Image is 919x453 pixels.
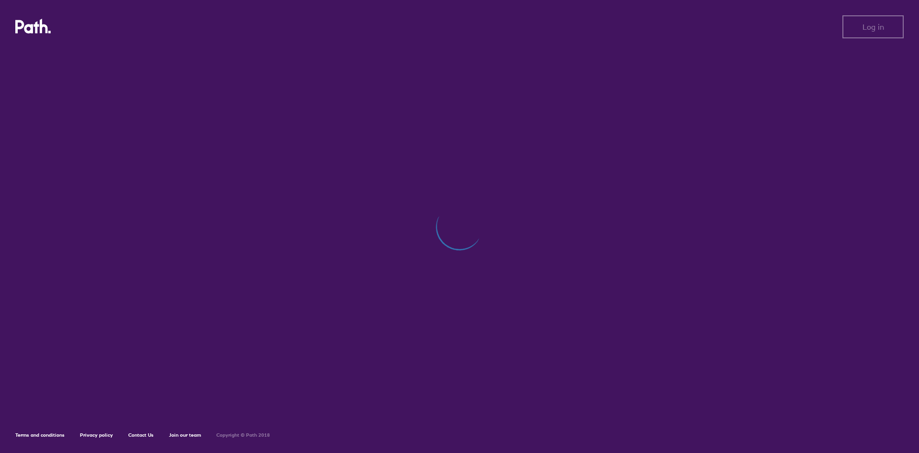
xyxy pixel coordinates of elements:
a: Contact Us [128,432,154,438]
a: Terms and conditions [15,432,65,438]
h6: Copyright © Path 2018 [216,432,270,438]
span: Log in [863,23,884,31]
a: Privacy policy [80,432,113,438]
a: Join our team [169,432,201,438]
button: Log in [842,15,904,38]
